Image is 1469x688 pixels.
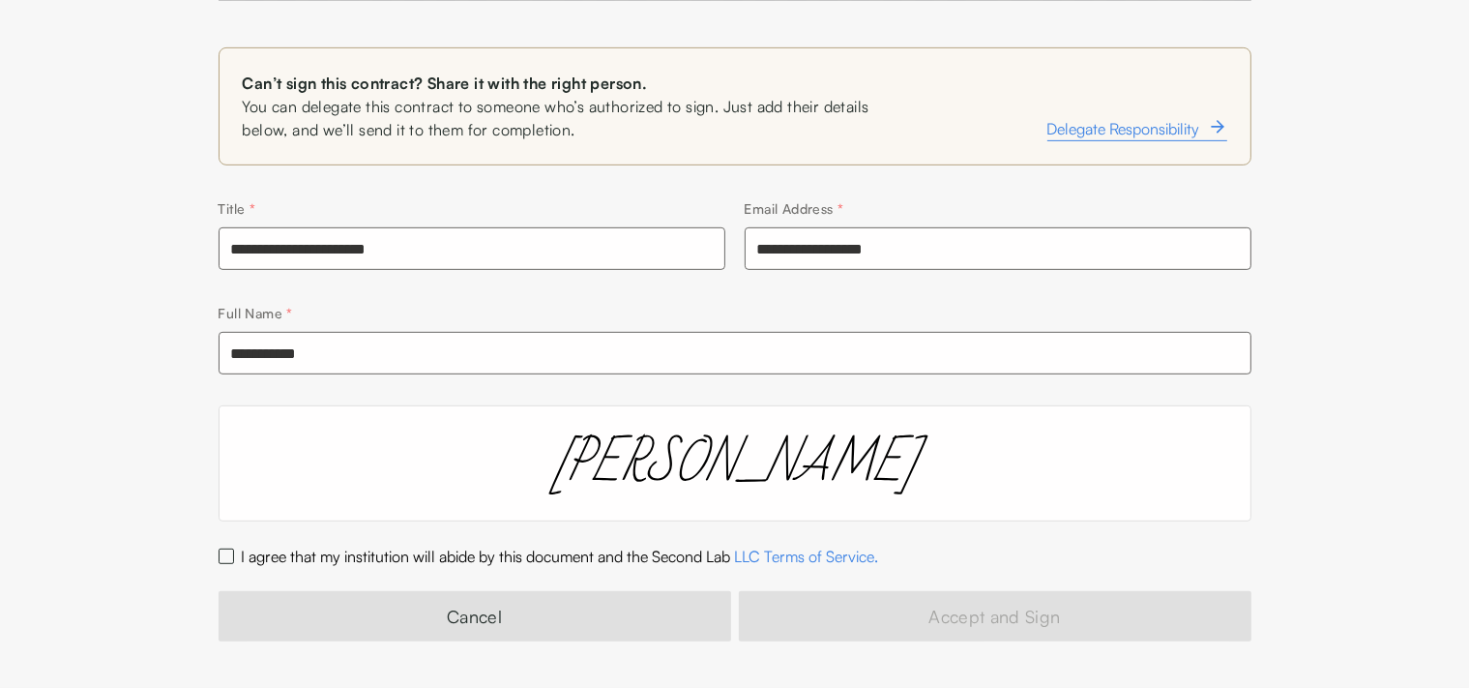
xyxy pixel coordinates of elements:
label: I agree that my institution will abide by this document and the Second Lab [242,547,879,566]
label: Full Name [219,305,293,321]
a: LLC Terms of Service. [735,547,879,566]
span: Can’t sign this contract? Share it with the right person. [243,72,894,95]
span: You can delegate this contract to someone who’s authorized to sign. Just add their details below,... [243,95,894,141]
span: Delegate Responsibility [1047,117,1200,140]
a: Cancel [219,591,731,642]
div: [PERSON_NAME] [219,405,1251,522]
label: Email Address [745,200,844,217]
label: Title [219,200,256,217]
